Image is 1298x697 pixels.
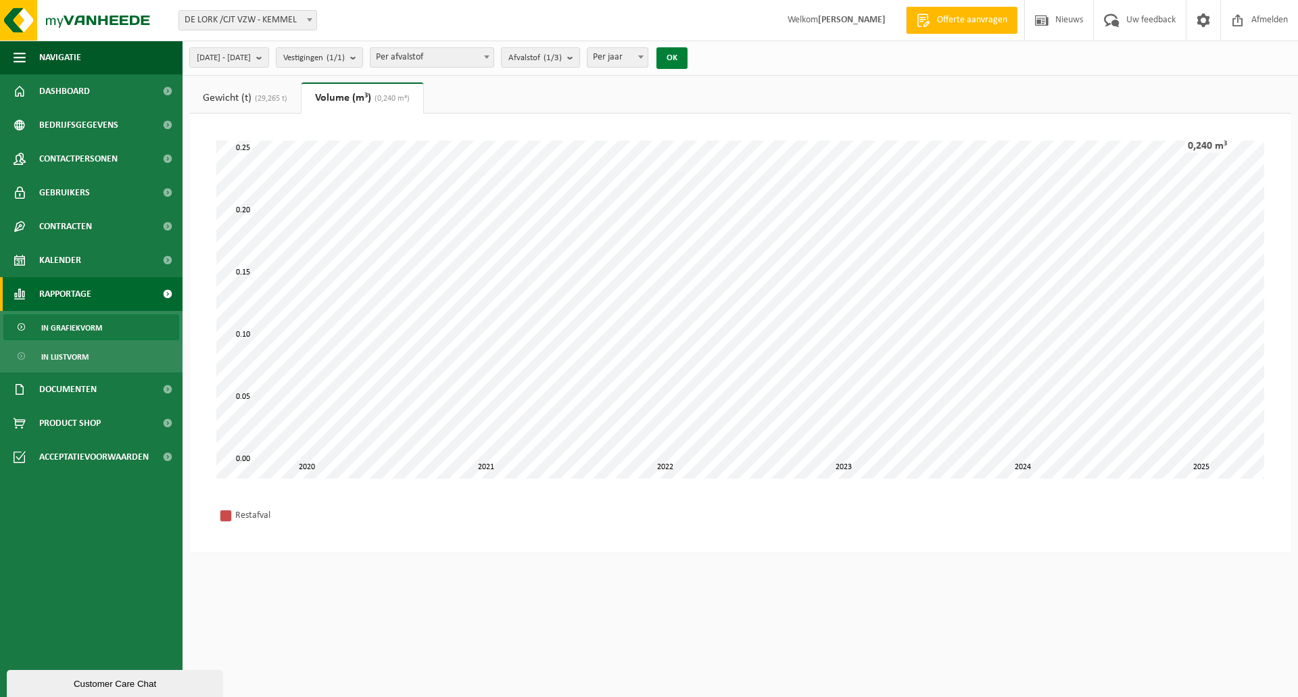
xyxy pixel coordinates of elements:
span: DE LORK /CJT VZW - KEMMEL [179,11,316,30]
span: Rapportage [39,277,91,311]
span: Per jaar [587,48,648,67]
strong: [PERSON_NAME] [818,15,886,25]
a: Gewicht (t) [189,82,301,114]
count: (1/1) [327,53,345,62]
span: Per afvalstof [370,47,494,68]
span: Kalender [39,243,81,277]
span: Navigatie [39,41,81,74]
a: Volume (m³) [302,82,423,114]
count: (1/3) [544,53,562,62]
span: [DATE] - [DATE] [197,48,251,68]
span: Documenten [39,372,97,406]
button: [DATE] - [DATE] [189,47,269,68]
span: Afvalstof [508,48,562,68]
span: Vestigingen [283,48,345,68]
a: In lijstvorm [3,343,179,369]
iframe: chat widget [7,667,226,697]
a: Offerte aanvragen [906,7,1017,34]
span: Per afvalstof [370,48,494,67]
span: Acceptatievoorwaarden [39,440,149,474]
span: In lijstvorm [41,344,89,370]
span: Product Shop [39,406,101,440]
div: Restafval [235,507,411,524]
span: Bedrijfsgegevens [39,108,118,142]
span: Per jaar [587,47,648,68]
a: In grafiekvorm [3,314,179,340]
button: Afvalstof(1/3) [501,47,580,68]
span: Dashboard [39,74,90,108]
span: DE LORK /CJT VZW - KEMMEL [178,10,317,30]
span: Gebruikers [39,176,90,210]
button: OK [656,47,688,69]
span: In grafiekvorm [41,315,102,341]
span: Contracten [39,210,92,243]
span: Contactpersonen [39,142,118,176]
span: (29,265 t) [251,95,287,103]
span: Offerte aanvragen [934,14,1011,27]
button: Vestigingen(1/1) [276,47,363,68]
span: (0,240 m³) [371,95,410,103]
div: 0,240 m³ [1184,139,1230,153]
